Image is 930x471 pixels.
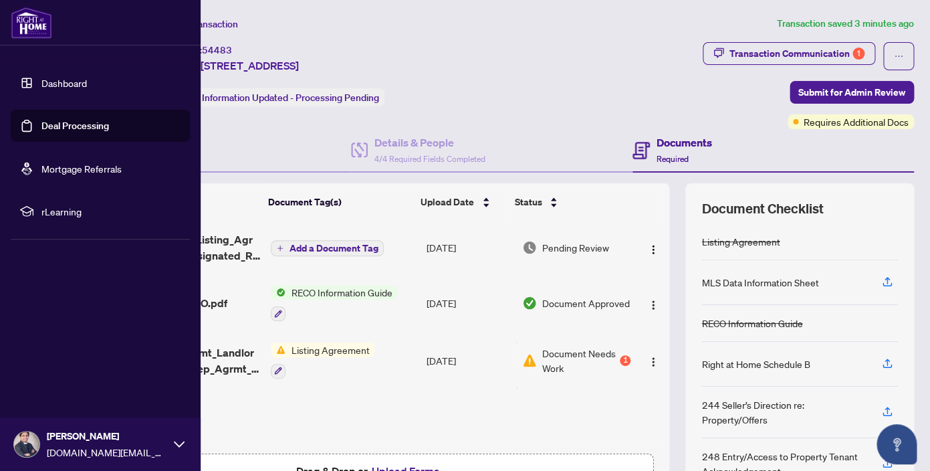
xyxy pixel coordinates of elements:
a: Dashboard [41,77,87,89]
td: [DATE] [421,332,517,389]
a: Mortgage Referrals [41,163,122,175]
span: Submit for Admin Review [798,82,905,103]
span: Required [657,154,689,164]
button: Transaction Communication1 [703,42,875,65]
td: [DATE] [421,274,517,332]
div: 1 [620,355,630,366]
img: Status Icon [271,285,285,300]
th: Upload Date [415,183,509,221]
div: MLS Data Information Sheet [701,275,818,290]
span: Requires Additional Docs [804,114,909,129]
button: Submit for Admin Review [790,81,914,104]
span: Document Approved [542,296,630,310]
button: Status IconListing Agreement [271,343,374,379]
button: Status IconRECO Information Guide [271,285,397,321]
span: Document Checklist [701,199,823,218]
span: Information Updated - Processing Pending [202,92,379,104]
div: Status: [166,88,384,106]
h4: Documents [657,134,712,151]
span: RECO Information Guide [285,285,397,300]
span: Document Needs Work [542,346,617,375]
img: Status Icon [271,343,285,357]
span: [DOMAIN_NAME][EMAIL_ADDRESS][DOMAIN_NAME] [47,445,167,460]
button: Logo [643,292,664,314]
span: Listing Agreement [285,343,374,357]
button: Add a Document Tag [271,240,384,256]
img: Document Status [522,240,537,255]
button: Open asap [877,424,917,464]
span: ellipsis [894,52,903,61]
img: Logo [648,244,659,255]
a: Deal Processing [41,120,109,132]
span: 4/4 Required Fields Completed [374,154,485,164]
div: Listing Agreement [701,234,780,249]
span: 54483 [202,44,232,56]
img: Logo [648,300,659,310]
div: Right at Home Schedule B [701,357,810,371]
img: Document Status [522,296,537,310]
div: 1 [852,48,864,60]
div: Transaction Communication [729,43,864,64]
span: Upper-[STREET_ADDRESS] [166,58,299,74]
th: Status [509,183,626,221]
span: Add a Document Tag [289,244,378,253]
button: Logo [643,350,664,371]
span: Status [514,195,542,209]
span: Upload Date [421,195,474,209]
span: rLearning [41,204,181,219]
div: RECO Information Guide [701,316,802,331]
article: Transaction saved 3 minutes ago [777,16,914,31]
div: 244 Seller’s Direction re: Property/Offers [701,397,866,427]
span: Pending Review [542,240,609,255]
h4: Details & People [374,134,485,151]
img: Profile Icon [14,432,39,457]
img: Document Status [522,353,537,368]
td: [DATE] [421,221,517,274]
img: logo [11,7,52,39]
th: Document Tag(s) [262,183,415,221]
span: [PERSON_NAME] [47,429,167,444]
button: Logo [643,237,664,258]
span: View Transaction [166,18,238,30]
img: Logo [648,357,659,367]
span: plus [277,245,283,252]
button: Add a Document Tag [271,240,384,257]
